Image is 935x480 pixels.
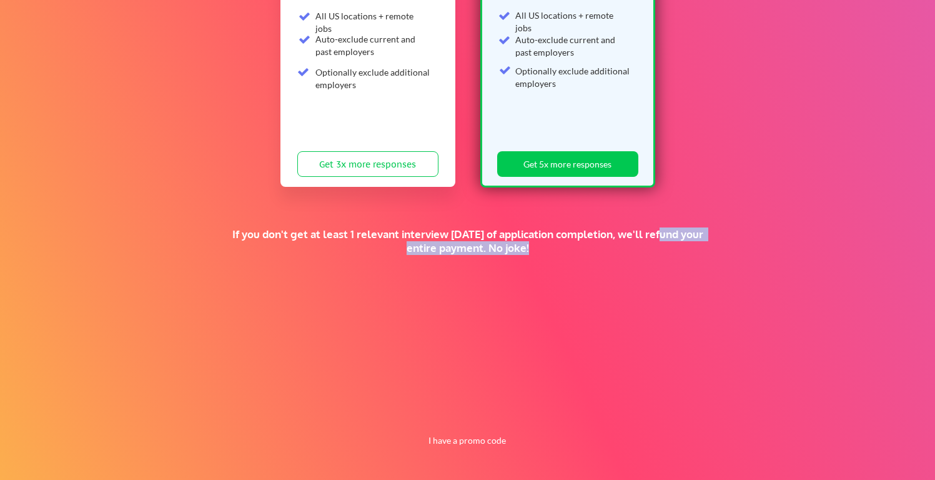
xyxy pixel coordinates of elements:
div: If you don't get at least 1 relevant interview [DATE] of application completion, we'll refund you... [217,227,718,255]
div: Optionally exclude additional employers [515,65,631,89]
div: Auto-exclude current and past employers [515,34,631,58]
div: Auto-exclude current and past employers [315,33,431,57]
div: All US locations + remote jobs [315,10,431,34]
button: I have a promo code [421,433,513,448]
div: Optionally exclude additional employers [315,66,431,91]
button: Get 5x more responses [497,151,638,177]
button: Get 3x more responses [297,151,438,177]
div: All US locations + remote jobs [515,9,631,34]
